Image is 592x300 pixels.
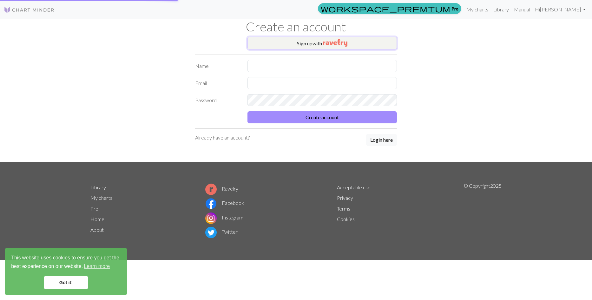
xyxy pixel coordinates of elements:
img: Twitter logo [205,227,217,238]
p: © Copyright 2025 [464,182,502,240]
a: Library [90,184,106,190]
img: Logo [4,6,55,14]
button: Login here [366,134,397,146]
span: This website uses cookies to ensure you get the best experience on our website. [11,254,121,271]
a: My charts [90,195,112,201]
p: Already have an account? [195,134,250,141]
img: Ravelry [323,39,347,47]
a: Home [90,216,104,222]
a: My charts [464,3,491,16]
a: About [90,227,104,233]
div: cookieconsent [5,248,127,295]
a: Terms [337,205,350,212]
button: Sign upwith [247,37,397,49]
img: Ravelry logo [205,184,217,195]
label: Password [191,94,244,106]
a: Pro [90,205,98,212]
img: Facebook logo [205,198,217,209]
a: Twitter [205,229,238,235]
a: learn more about cookies [83,262,111,271]
a: Manual [511,3,532,16]
button: Create account [247,111,397,123]
a: Pro [318,3,461,14]
a: Cookies [337,216,355,222]
a: Instagram [205,214,243,220]
span: workspace_premium [321,4,450,13]
label: Email [191,77,244,89]
label: Name [191,60,244,72]
a: Hi[PERSON_NAME] [532,3,588,16]
a: Facebook [205,200,244,206]
a: Acceptable use [337,184,371,190]
a: Ravelry [205,186,238,192]
a: dismiss cookie message [44,276,88,289]
a: Library [491,3,511,16]
img: Instagram logo [205,212,217,224]
a: Privacy [337,195,353,201]
h1: Create an account [87,19,505,34]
